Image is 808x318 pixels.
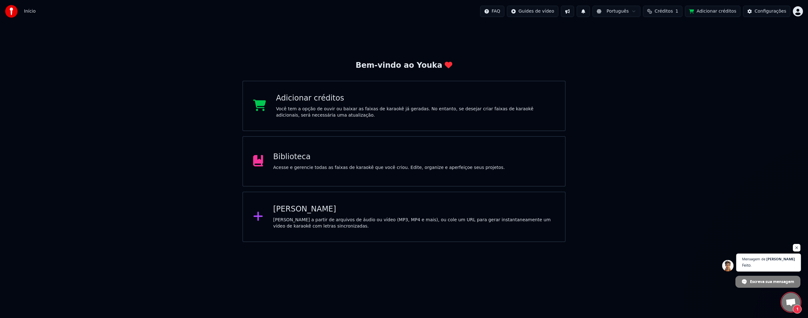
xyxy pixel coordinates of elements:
[643,6,682,17] button: Créditos1
[273,217,555,229] div: [PERSON_NAME] a partir de arquivos de áudio ou vídeo (MP3, MP4 e mais), ou cole um URL para gerar...
[781,293,800,312] div: Bate-papo aberto
[766,257,795,261] span: [PERSON_NAME]
[24,8,36,14] span: Início
[356,61,452,71] div: Bem-vindo ao Youka
[742,262,795,268] span: Feito.
[755,8,786,14] div: Configurações
[507,6,558,17] button: Guides de vídeo
[276,93,555,103] div: Adicionar créditos
[273,204,555,214] div: [PERSON_NAME]
[675,8,678,14] span: 1
[480,6,504,17] button: FAQ
[655,8,673,14] span: Créditos
[5,5,18,18] img: youka
[685,6,740,17] button: Adicionar créditos
[24,8,36,14] nav: breadcrumb
[793,305,802,314] span: 1
[273,165,505,171] div: Acesse e gerencie todas as faixas de karaokê que você criou. Edite, organize e aperfeiçoe seus pr...
[742,257,765,261] span: Mensagem de
[750,276,794,287] span: Escreva sua mensagem
[276,106,555,119] div: Você tem a opção de ouvir ou baixar as faixas de karaokê já geradas. No entanto, se desejar criar...
[743,6,790,17] button: Configurações
[273,152,505,162] div: Biblioteca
